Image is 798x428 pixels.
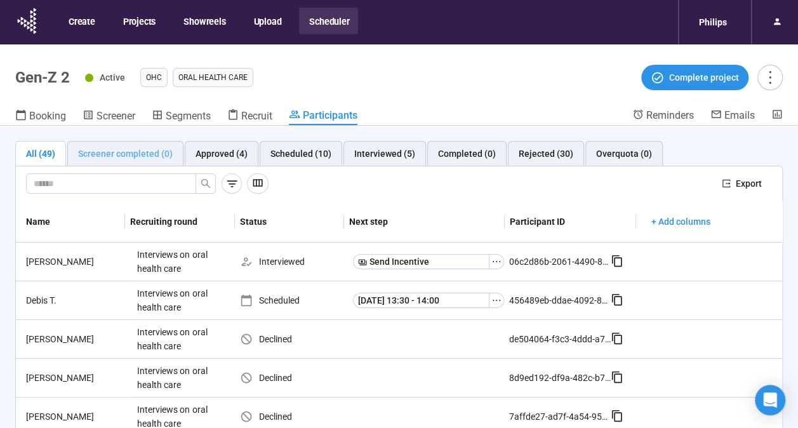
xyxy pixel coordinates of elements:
a: Emails [710,109,755,124]
button: search [196,173,216,194]
span: Oral Health Care [178,71,248,84]
th: Participant ID [505,201,636,243]
span: Segments [166,110,211,122]
span: Recruit [241,110,272,122]
div: Interviewed [240,255,348,269]
div: Interviews on oral health care [132,320,227,358]
span: ellipsis [491,295,502,305]
a: Booking [15,109,66,125]
button: Scheduler [299,8,358,34]
div: Screener completed (0) [78,147,173,161]
a: Screener [83,109,135,125]
button: exportExport [712,173,772,194]
button: [DATE] 13:30 - 14:00 [353,293,489,308]
div: All (49) [26,147,55,161]
span: more [761,69,778,86]
button: Showreels [173,8,234,34]
button: Projects [113,8,164,34]
span: Emails [724,109,755,121]
span: Send Incentive [369,255,429,269]
button: ellipsis [489,254,504,269]
span: Screener [96,110,135,122]
a: Participants [289,109,357,125]
a: Recruit [227,109,272,125]
div: 8d9ed192-df9a-482c-b77d-ce190b7a3869 [509,371,611,385]
div: Interviews on oral health care [132,359,227,397]
span: Reminders [646,109,694,121]
div: [PERSON_NAME] [21,371,132,385]
button: Create [58,8,104,34]
a: Reminders [632,109,694,124]
div: 7affde27-ad7f-4a54-9531-3dad58bd9945 [509,410,611,424]
div: [PERSON_NAME] [21,332,132,346]
button: Upload [243,8,290,34]
h1: Gen-Z 2 [15,69,70,86]
div: Declined [240,410,348,424]
a: Segments [152,109,211,125]
span: OHC [146,71,162,84]
th: Status [235,201,344,243]
div: Completed (0) [438,147,496,161]
div: Interviews on oral health care [132,281,227,319]
div: Declined [240,371,348,385]
span: Participants [303,109,357,121]
div: Scheduled [240,293,348,307]
span: [DATE] 13:30 - 14:00 [358,293,439,307]
span: search [201,178,211,189]
div: Debis T. [21,293,132,307]
button: Send Incentive [353,254,489,269]
span: Complete project [669,70,739,84]
div: Overquota (0) [596,147,652,161]
div: [PERSON_NAME] [21,410,132,424]
button: ellipsis [489,293,504,308]
div: Interviewed (5) [354,147,415,161]
div: 06c2d86b-2061-4490-86c1-e3ebc1059891 [509,255,611,269]
div: Rejected (30) [519,147,573,161]
th: Recruiting round [125,201,234,243]
span: Active [100,72,125,83]
button: + Add columns [641,211,721,232]
span: Booking [29,110,66,122]
span: export [722,179,731,188]
div: 456489eb-ddae-4092-8d11-0d088fa55a53 [509,293,611,307]
th: Name [16,201,125,243]
span: Export [736,177,762,191]
button: Complete project [641,65,748,90]
div: Philips [691,10,735,34]
div: Approved (4) [196,147,248,161]
span: + Add columns [651,215,710,229]
span: ellipsis [491,257,502,267]
div: de504064-f3c3-4ddd-a7b4-146c7add7ae3 [509,332,611,346]
button: more [757,65,783,90]
div: Open Intercom Messenger [755,385,785,415]
div: [PERSON_NAME] [21,255,132,269]
div: Declined [240,332,348,346]
div: Scheduled (10) [270,147,331,161]
div: Interviews on oral health care [132,243,227,281]
th: Next step [344,201,505,243]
